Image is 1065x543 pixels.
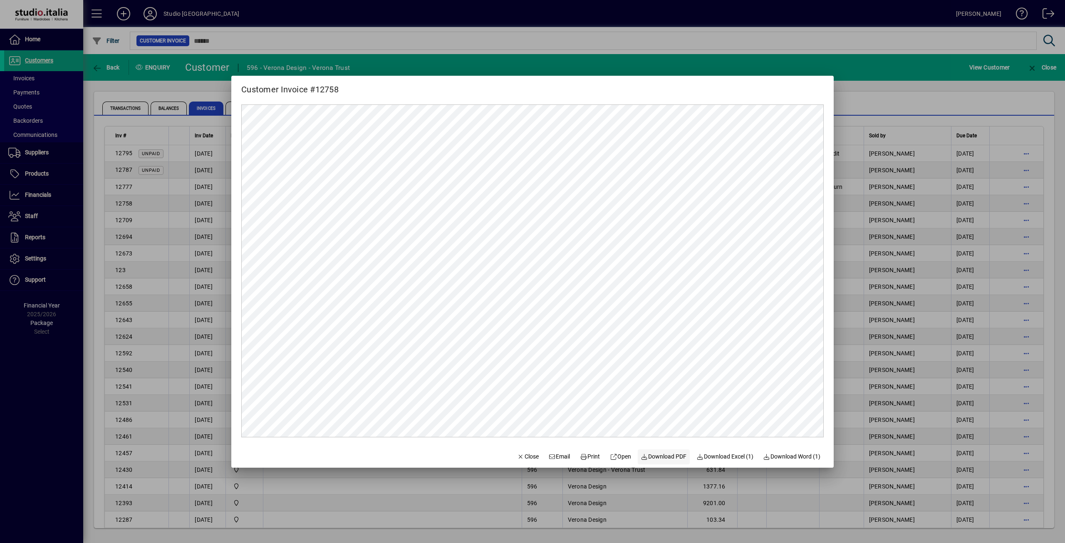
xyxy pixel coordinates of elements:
[231,76,349,96] h2: Customer Invoice #12758
[760,449,824,464] button: Download Word (1)
[607,449,634,464] a: Open
[577,449,603,464] button: Print
[641,452,687,461] span: Download PDF
[545,449,574,464] button: Email
[696,452,753,461] span: Download Excel (1)
[763,452,821,461] span: Download Word (1)
[693,449,757,464] button: Download Excel (1)
[514,449,542,464] button: Close
[580,452,600,461] span: Print
[638,449,690,464] a: Download PDF
[517,452,539,461] span: Close
[610,452,631,461] span: Open
[549,452,570,461] span: Email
